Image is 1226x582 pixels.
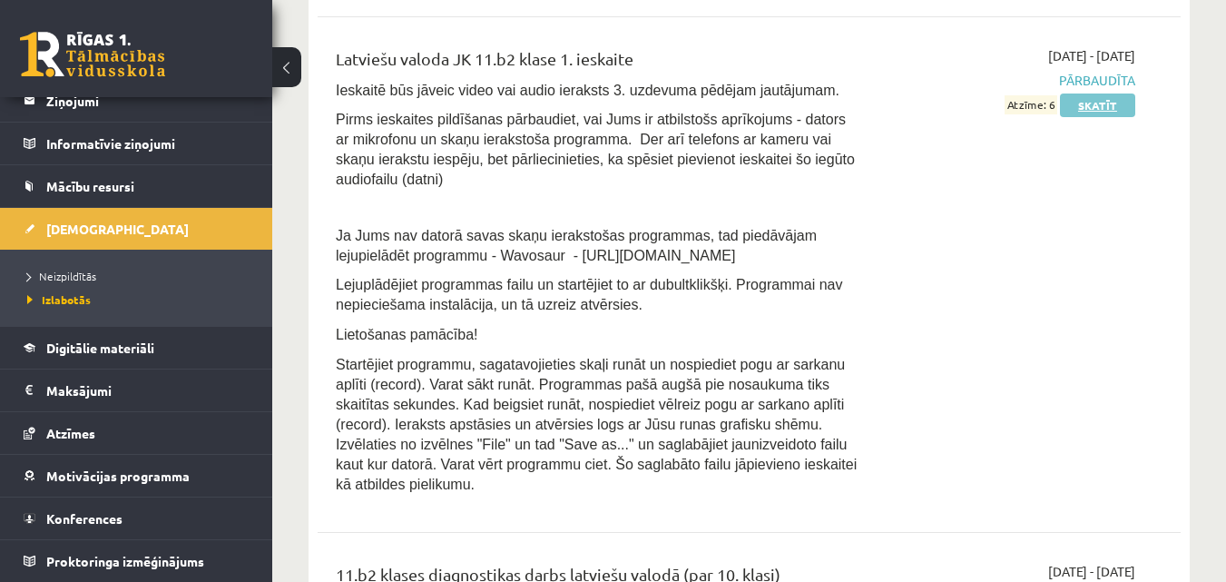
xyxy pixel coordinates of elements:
a: Konferences [24,498,250,539]
legend: Maksājumi [46,370,250,411]
span: Proktoringa izmēģinājums [46,553,204,569]
span: Startējiet programmu, sagatavojieties skaļi runāt un nospiediet pogu ar sarkanu aplīti (record). ... [336,357,857,492]
span: Mācību resursi [46,178,134,194]
a: Mācību resursi [24,165,250,207]
span: [DEMOGRAPHIC_DATA] [46,221,189,237]
span: Motivācijas programma [46,468,190,484]
span: Ja Jums nav datorā savas skaņu ierakstošas programmas, tad piedāvājam lejupielādēt programmu - Wa... [336,228,817,263]
a: [DEMOGRAPHIC_DATA] [24,208,250,250]
span: Atzīme: 6 [1005,95,1057,114]
a: Ziņojumi [24,80,250,122]
a: Izlabotās [27,291,254,308]
span: [DATE] - [DATE] [1048,562,1135,581]
span: Digitālie materiāli [46,340,154,356]
span: Atzīmes [46,425,95,441]
span: Lietošanas pamācība! [336,327,478,342]
span: Neizpildītās [27,269,96,283]
a: Rīgas 1. Tālmācības vidusskola [20,32,165,77]
a: Motivācijas programma [24,455,250,497]
span: Izlabotās [27,292,91,307]
span: Konferences [46,510,123,527]
a: Neizpildītās [27,268,254,284]
legend: Informatīvie ziņojumi [46,123,250,164]
a: Digitālie materiāli [24,327,250,369]
span: Lejuplādējiet programmas failu un startējiet to ar dubultklikšķi. Programmai nav nepieciešama ins... [336,277,842,312]
a: Atzīmes [24,412,250,454]
div: Latviešu valoda JK 11.b2 klase 1. ieskaite [336,46,859,80]
legend: Ziņojumi [46,80,250,122]
a: Maksājumi [24,370,250,411]
span: [DATE] - [DATE] [1048,46,1135,65]
span: Pārbaudīta [887,71,1135,90]
span: Ieskaitē būs jāveic video vai audio ieraksts 3. uzdevuma pēdējam jautājumam. [336,83,839,98]
a: Proktoringa izmēģinājums [24,540,250,582]
a: Informatīvie ziņojumi [24,123,250,164]
a: Skatīt [1060,94,1135,117]
span: Pirms ieskaites pildīšanas pārbaudiet, vai Jums ir atbilstošs aprīkojums - dators ar mikrofonu un... [336,112,855,187]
